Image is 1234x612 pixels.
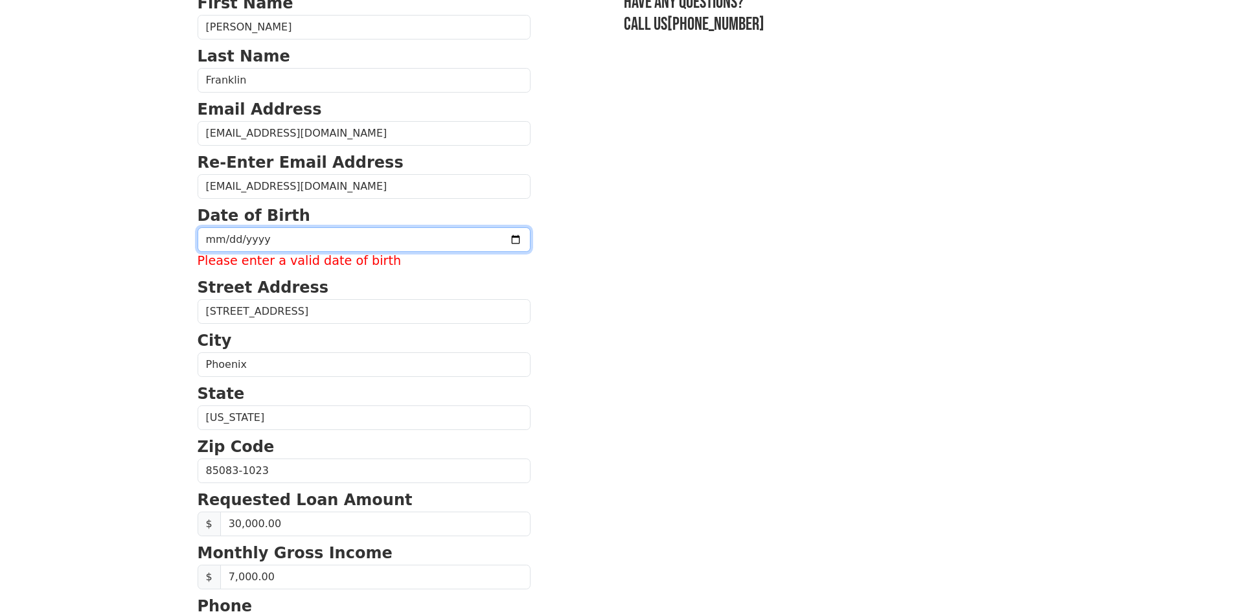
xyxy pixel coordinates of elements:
strong: State [198,385,245,403]
input: City [198,352,531,377]
strong: Requested Loan Amount [198,491,413,509]
label: Please enter a valid date of birth [198,252,531,271]
strong: Zip Code [198,438,275,456]
input: Requested Loan Amount [220,512,531,536]
h3: Call us [624,14,1037,36]
input: Street Address [198,299,531,324]
input: Re-Enter Email Address [198,174,531,199]
input: Monthly Gross Income [220,565,531,589]
input: Zip Code [198,459,531,483]
strong: Email Address [198,100,322,119]
input: First Name [198,15,531,40]
strong: Date of Birth [198,207,310,225]
span: $ [198,565,221,589]
span: $ [198,512,221,536]
strong: Re-Enter Email Address [198,153,404,172]
p: Monthly Gross Income [198,541,531,565]
a: [PHONE_NUMBER] [667,14,764,35]
input: Email Address [198,121,531,146]
input: Last Name [198,68,531,93]
strong: Last Name [198,47,290,65]
strong: City [198,332,232,350]
strong: Street Address [198,278,329,297]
